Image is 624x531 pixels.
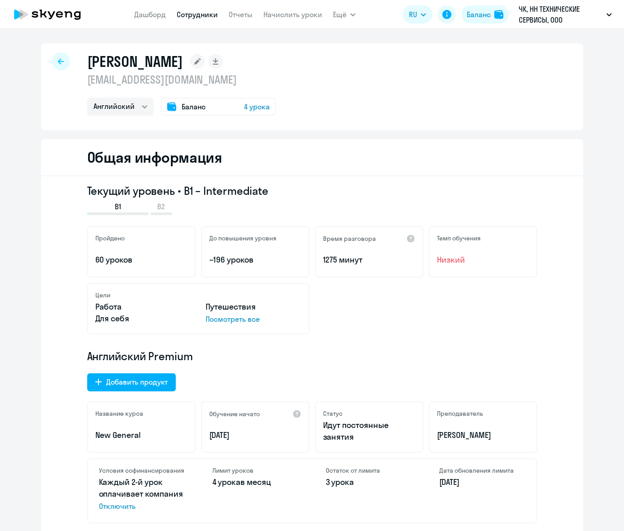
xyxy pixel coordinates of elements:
[326,477,354,487] span: 3 урока
[106,376,168,387] div: Добавить продукт
[182,101,206,112] span: Баланс
[437,429,529,441] p: [PERSON_NAME]
[333,9,347,20] span: Ещё
[229,10,253,19] a: Отчеты
[323,419,415,443] p: Идут постоянные занятия
[206,301,301,313] p: Путешествия
[467,9,491,20] div: Баланс
[209,234,277,242] h5: До повышения уровня
[87,349,193,363] span: Английский Premium
[212,466,299,475] h4: Лимит уроков
[409,9,417,20] span: RU
[209,410,260,418] h5: Обучение начато
[157,202,165,211] span: B2
[87,373,176,391] button: Добавить продукт
[95,429,188,441] p: New General
[95,409,143,418] h5: Название курса
[263,10,322,19] a: Начислить уроки
[323,409,342,418] h5: Статус
[461,5,509,23] button: Балансbalance
[326,466,412,475] h4: Остаток от лимита
[403,5,432,23] button: RU
[87,148,222,166] h2: Общая информация
[87,183,537,198] h3: Текущий уровень • B1 – Intermediate
[494,10,503,19] img: balance
[209,254,301,266] p: ~196 уроков
[95,234,125,242] h5: Пройдено
[206,314,301,324] p: Посмотреть все
[95,291,110,299] h5: Цели
[212,477,241,487] span: 4 урока
[95,254,188,266] p: 60 уроков
[244,101,270,112] span: 4 урока
[437,234,481,242] h5: Темп обучения
[514,4,616,25] button: ЧК, НН ТЕХНИЧЕСКИЕ СЕРВИСЫ, ООО
[134,10,166,19] a: Дашборд
[99,466,185,475] h4: Условия софинансирования
[87,52,183,70] h1: [PERSON_NAME]
[519,4,603,25] p: ЧК, НН ТЕХНИЧЕСКИЕ СЕРВИСЫ, ООО
[323,235,376,243] h5: Время разговора
[99,501,185,512] span: Отключить
[323,254,415,266] p: 1275 минут
[437,254,529,266] span: Низкий
[99,476,185,512] p: Каждый 2-й урок оплачивает компания
[95,301,191,313] p: Работа
[437,409,483,418] h5: Преподаватель
[333,5,356,23] button: Ещё
[439,466,525,475] h4: Дата обновления лимита
[87,72,276,87] p: [EMAIL_ADDRESS][DOMAIN_NAME]
[177,10,218,19] a: Сотрудники
[95,313,191,324] p: Для себя
[439,476,525,488] p: [DATE]
[212,476,299,488] p: в месяц
[209,429,301,441] p: [DATE]
[115,202,121,211] span: B1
